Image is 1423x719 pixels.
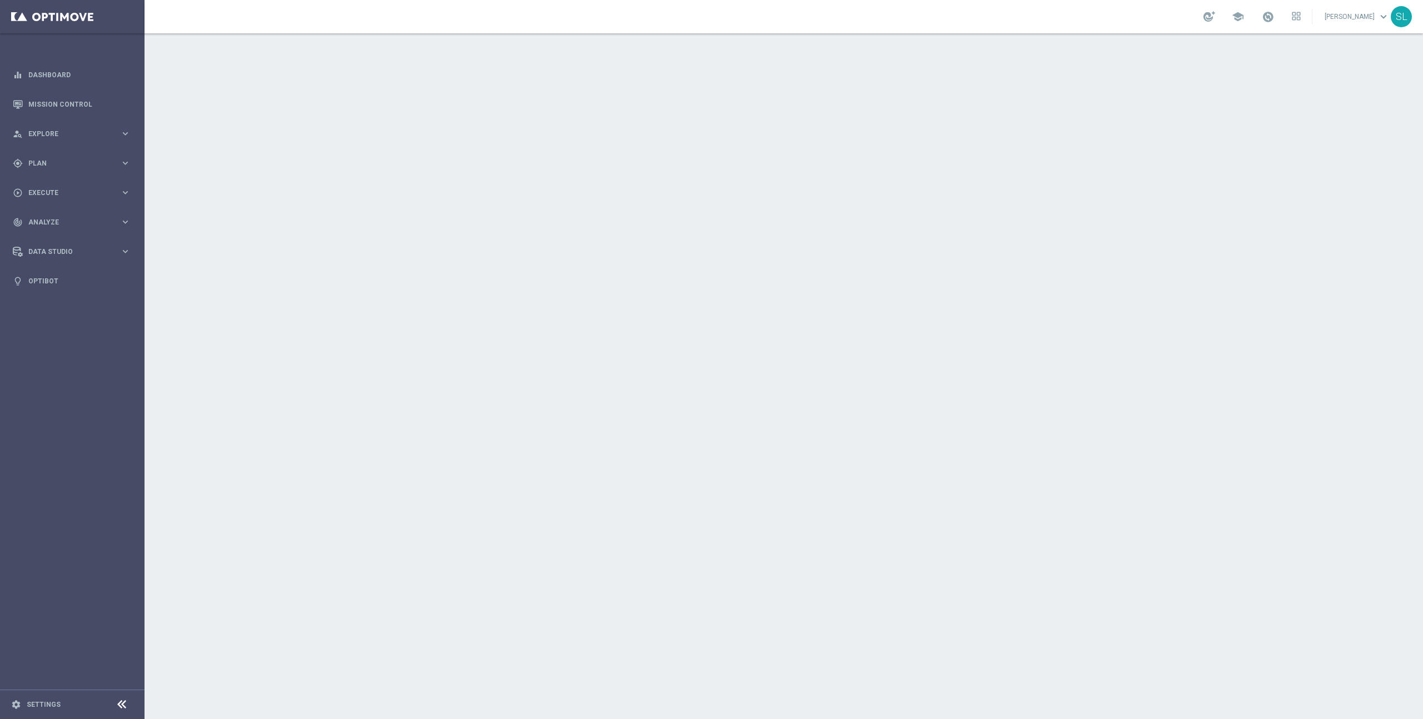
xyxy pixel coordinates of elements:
[13,188,120,198] div: Execute
[13,60,131,89] div: Dashboard
[1232,11,1244,23] span: school
[12,277,131,286] button: lightbulb Optibot
[28,131,120,137] span: Explore
[13,247,120,257] div: Data Studio
[1377,11,1390,23] span: keyboard_arrow_down
[28,160,120,167] span: Plan
[12,159,131,168] button: gps_fixed Plan keyboard_arrow_right
[12,129,131,138] button: person_search Explore keyboard_arrow_right
[13,89,131,119] div: Mission Control
[13,129,120,139] div: Explore
[120,246,131,257] i: keyboard_arrow_right
[1391,6,1412,27] div: SL
[28,266,131,296] a: Optibot
[13,188,23,198] i: play_circle_outline
[13,70,23,80] i: equalizer
[120,158,131,168] i: keyboard_arrow_right
[13,276,23,286] i: lightbulb
[13,158,120,168] div: Plan
[13,129,23,139] i: person_search
[13,217,23,227] i: track_changes
[12,100,131,109] button: Mission Control
[12,218,131,227] button: track_changes Analyze keyboard_arrow_right
[28,89,131,119] a: Mission Control
[28,248,120,255] span: Data Studio
[120,128,131,139] i: keyboard_arrow_right
[13,158,23,168] i: gps_fixed
[120,187,131,198] i: keyboard_arrow_right
[120,217,131,227] i: keyboard_arrow_right
[11,700,21,710] i: settings
[12,71,131,79] button: equalizer Dashboard
[13,217,120,227] div: Analyze
[13,266,131,296] div: Optibot
[27,701,61,708] a: Settings
[28,219,120,226] span: Analyze
[12,247,131,256] button: Data Studio keyboard_arrow_right
[28,189,120,196] span: Execute
[12,188,131,197] button: play_circle_outline Execute keyboard_arrow_right
[1324,8,1391,25] a: [PERSON_NAME]keyboard_arrow_down
[28,60,131,89] a: Dashboard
